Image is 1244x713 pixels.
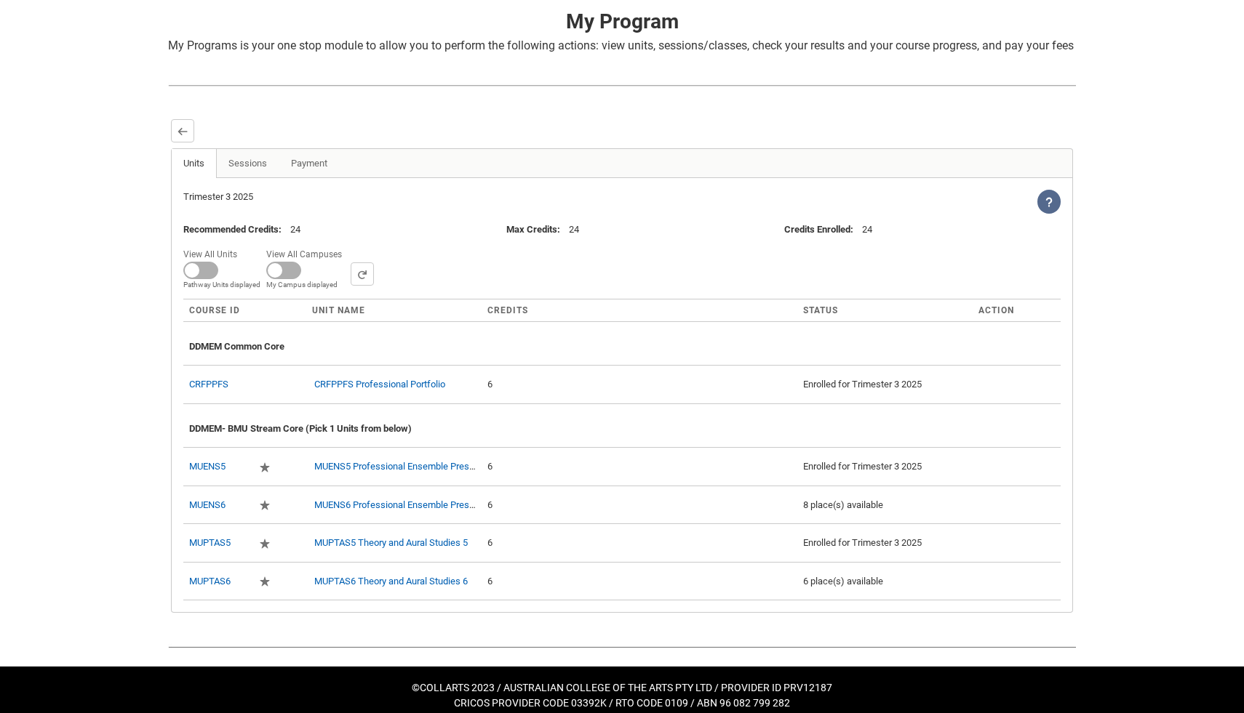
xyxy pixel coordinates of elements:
[314,461,510,472] a: MUENS5 Professional Ensemble Presentation 1
[189,499,226,510] a: MUENS6
[189,379,228,390] a: CRFPPFS
[784,224,850,235] lightning-formatted-text: Credits Enrolled
[314,499,510,510] a: MUENS6 Professional Ensemble Presentation 2
[312,459,476,474] div: MUENS5 Professional Ensemble Presentation 1
[183,245,243,261] span: View All Units
[803,305,838,315] span: Status
[487,459,792,474] div: 6
[189,423,412,434] span: DDMEM- BMU Stream Core (Pick 1 Units from below)
[784,224,862,235] span: :
[189,341,284,352] span: DDMEM Common Core
[487,305,528,315] span: Credits
[803,459,967,474] div: Enrolled for Trimester 3 2025
[803,574,967,589] div: 6 place(s) available
[351,262,374,286] button: Search
[487,461,493,472] c-enrollment-wizard-course-cell: 6
[506,224,557,235] lightning-formatted-text: Max Credits
[168,639,1076,654] img: REDU_GREY_LINE
[189,371,247,398] div: CRFPPFS
[183,224,279,235] lightning-formatted-text: Recommended Credits
[1037,196,1061,206] span: View Help
[312,574,476,589] div: MUPTAS6 Theory and Aural Studies 6
[487,574,792,589] div: 6
[189,530,247,556] div: MUPTAS5
[266,279,348,290] span: My Campus displayed
[189,492,247,518] div: MUENS6
[168,78,1076,93] img: REDU_GREY_LINE
[259,459,274,475] div: Required
[172,149,217,178] a: Units
[314,379,445,390] a: CRFPPFS Professional Portfolio
[314,537,468,548] a: MUPTAS5 Theory and Aural Studies 5
[189,305,240,315] span: Course ID
[487,536,792,550] div: 6
[216,149,279,178] a: Sessions
[487,498,792,512] div: 6
[189,537,231,548] a: MUPTAS5
[487,537,493,548] c-enrollment-wizard-course-cell: 6
[183,190,622,204] div: Trimester 3 2025
[171,119,194,142] button: Back
[266,245,348,261] span: View All Campuses
[259,574,274,589] div: Required
[803,498,967,512] div: 8 place(s) available
[189,454,247,480] div: MUENS5
[569,224,579,235] lightning-formatted-text: 24
[189,576,231,587] a: MUPTAS6
[803,536,967,550] div: Enrolled for Trimester 3 2025
[314,576,468,587] a: MUPTAS6 Theory and Aural Studies 6
[978,305,1014,315] span: Action
[312,498,476,512] div: MUENS6 Professional Ensemble Presentation 2
[312,377,476,392] div: CRFPPFS Professional Portfolio
[803,377,967,392] div: Enrolled for Trimester 3 2025
[189,461,226,472] a: MUENS5
[259,536,274,551] div: Required
[259,498,274,513] div: Required
[290,224,300,235] lightning-formatted-text: 24
[312,305,365,315] span: Unit Name
[487,499,493,510] c-enrollment-wizard-course-cell: 6
[279,149,340,178] a: Payment
[862,224,872,235] lightning-formatted-text: 24
[183,279,260,290] span: Pathway Units displayed
[1037,190,1061,214] lightning-icon: View Help
[168,39,1074,52] span: My Programs is your one stop module to allow you to perform the following actions: view units, se...
[183,224,290,235] span: :
[189,568,247,595] div: MUPTAS6
[487,377,792,392] div: 6
[487,576,493,587] c-enrollment-wizard-course-cell: 6
[506,224,569,235] span: :
[487,379,493,390] c-enrollment-wizard-course-cell: 6
[566,9,679,33] strong: My Program
[312,536,476,550] div: MUPTAS5 Theory and Aural Studies 5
